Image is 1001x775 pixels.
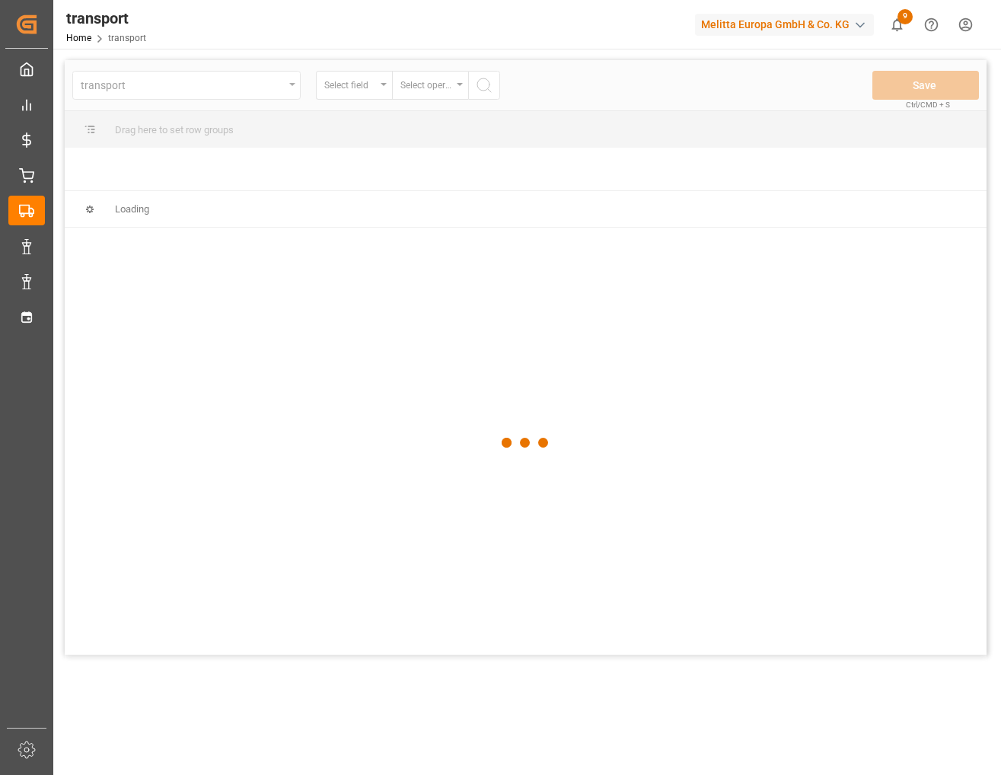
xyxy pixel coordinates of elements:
button: Help Center [914,8,948,42]
button: show 9 new notifications [880,8,914,42]
a: Home [66,33,91,43]
div: transport [66,7,146,30]
button: Melitta Europa GmbH & Co. KG [695,10,880,39]
div: Melitta Europa GmbH & Co. KG [695,14,874,36]
span: 9 [897,9,913,24]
